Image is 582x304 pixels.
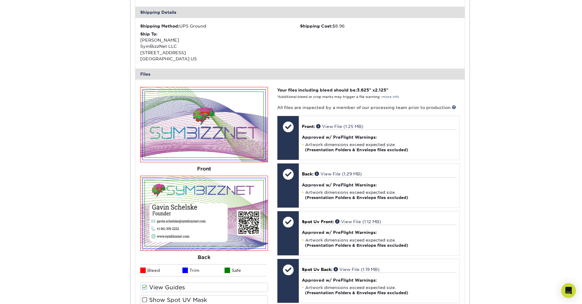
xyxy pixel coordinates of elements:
[316,124,363,129] a: View File (1.25 MB)
[135,7,465,18] div: Shipping Details
[182,264,225,276] li: Trim
[140,31,300,62] div: [PERSON_NAME] SymBizzNet LLC [STREET_ADDRESS] [GEOGRAPHIC_DATA] US
[375,88,386,92] span: 2.125
[302,230,456,235] h4: Approved w/ PreFlight Warnings:
[302,285,456,295] li: Artwork dimensions exceed expected size.
[305,148,408,152] strong: (Presentation Folders & Envelope files excluded)
[305,291,408,295] strong: (Presentation Folders & Envelope files excluded)
[302,142,456,152] li: Artwork dimensions exceed expected size.
[302,182,456,187] h4: Approved w/ PreFlight Warnings:
[302,219,334,224] span: Spot Uv Front:
[302,135,456,140] h4: Approved w/ PreFlight Warnings:
[300,24,332,28] strong: Shipping Cost:
[302,267,332,272] span: Spot Uv Back:
[302,171,313,176] span: Back:
[140,24,179,28] strong: Shipping Method:
[140,162,268,176] div: Front
[305,243,408,248] strong: (Presentation Folders & Envelope files excluded)
[140,23,300,29] div: UPS Ground
[305,195,408,200] strong: (Presentation Folders & Envelope files excluded)
[277,104,459,111] p: All files are inspected by a member of our processing team prior to production.
[225,264,267,276] li: Safe
[140,32,157,36] strong: Ship To:
[277,95,399,99] small: *Additional bleed or crop marks may trigger a file warning –
[300,23,460,29] div: $8.96
[135,69,465,80] div: Files
[302,124,315,129] span: Front:
[302,238,456,248] li: Artwork dimensions exceed expected size.
[561,283,576,298] div: Open Intercom Messenger
[334,267,379,272] a: View File (1.19 MB)
[335,219,381,224] a: View File (1.12 MB)
[277,88,388,92] strong: Your files including bleed should be: " x "
[140,251,268,264] div: Back
[315,171,362,176] a: View File (1.29 MB)
[302,190,456,200] li: Artwork dimensions exceed expected size.
[140,264,182,276] li: Bleed
[357,88,369,92] span: 3.625
[383,95,399,99] a: more info
[140,283,268,292] label: View Guides
[302,278,456,283] h4: Approved w/ PreFlight Warnings:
